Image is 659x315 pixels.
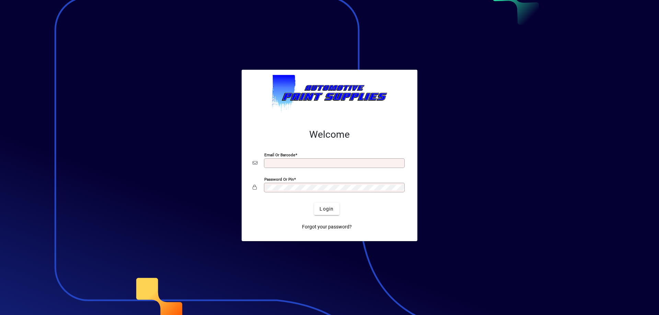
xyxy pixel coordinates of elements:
[320,205,334,213] span: Login
[264,153,295,157] mat-label: Email or Barcode
[302,223,352,230] span: Forgot your password?
[299,221,355,233] a: Forgot your password?
[314,203,339,215] button: Login
[264,177,294,182] mat-label: Password or Pin
[253,129,406,140] h2: Welcome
